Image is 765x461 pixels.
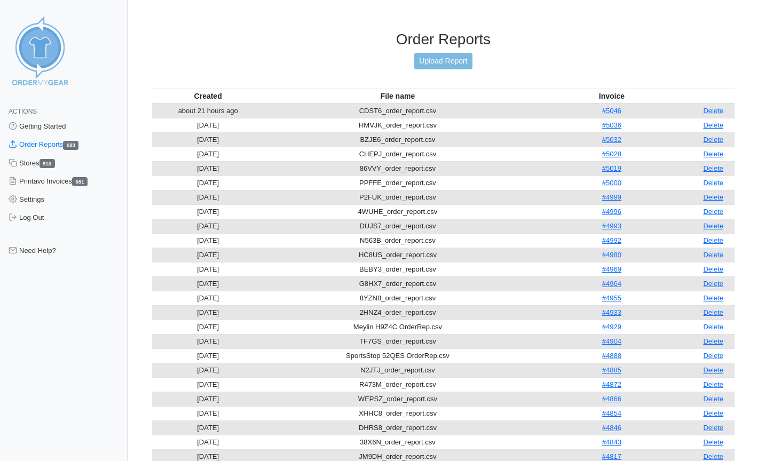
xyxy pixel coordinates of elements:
td: [DATE] [152,219,264,233]
a: Delete [703,452,723,460]
span: 681 [72,177,88,186]
td: [DATE] [152,161,264,176]
td: [DATE] [152,190,264,204]
a: Delete [703,193,723,201]
td: [DATE] [152,233,264,248]
td: [DATE] [152,435,264,449]
td: XHHC8_order_report.csv [264,406,531,420]
a: #4964 [602,280,621,288]
a: #5046 [602,107,621,115]
td: [DATE] [152,204,264,219]
a: #5036 [602,121,621,129]
td: P2FUK_order_report.csv [264,190,531,204]
a: #4933 [602,308,621,316]
td: PPFFE_order_report.csv [264,176,531,190]
td: [DATE] [152,176,264,190]
td: 38X6N_order_report.csv [264,435,531,449]
td: BEBY3_order_report.csv [264,262,531,276]
td: HC8US_order_report.csv [264,248,531,262]
a: Delete [703,366,723,374]
a: #4929 [602,323,621,331]
a: #4854 [602,409,621,417]
td: N563B_order_report.csv [264,233,531,248]
td: [DATE] [152,320,264,334]
a: #5000 [602,179,621,187]
td: [DATE] [152,334,264,348]
a: Delete [703,121,723,129]
a: Delete [703,236,723,244]
a: #5019 [602,164,621,172]
a: Delete [703,251,723,259]
td: 4WUHE_order_report.csv [264,204,531,219]
td: about 21 hours ago [152,104,264,118]
td: [DATE] [152,377,264,392]
a: #4888 [602,352,621,360]
a: Delete [703,308,723,316]
td: [DATE] [152,363,264,377]
a: Delete [703,294,723,302]
td: CDST6_order_report.csv [264,104,531,118]
td: Meylin H9Z4C OrderRep.csv [264,320,531,334]
td: HMVJK_order_report.csv [264,118,531,132]
td: [DATE] [152,305,264,320]
a: Delete [703,107,723,115]
a: #4866 [602,395,621,403]
a: Delete [703,150,723,158]
td: [DATE] [152,420,264,435]
a: Delete [703,280,723,288]
a: #4980 [602,251,621,259]
td: N2JTJ_order_report.csv [264,363,531,377]
th: Invoice [531,89,692,104]
td: [DATE] [152,392,264,406]
a: #5028 [602,150,621,158]
h3: Order Reports [152,30,735,49]
a: #4904 [602,337,621,345]
a: #4817 [602,452,621,460]
a: #4969 [602,265,621,273]
th: Created [152,89,264,104]
td: DUJS7_order_report.csv [264,219,531,233]
td: 2HNZ4_order_report.csv [264,305,531,320]
td: R473M_order_report.csv [264,377,531,392]
td: G8HX7_order_report.csv [264,276,531,291]
a: #4999 [602,193,621,201]
a: #4955 [602,294,621,302]
td: CHEPJ_order_report.csv [264,147,531,161]
a: Delete [703,409,723,417]
a: #4993 [602,222,621,230]
a: Delete [703,179,723,187]
td: 8YZN8_order_report.csv [264,291,531,305]
a: Delete [703,380,723,388]
span: 683 [63,141,78,150]
a: #4885 [602,366,621,374]
a: #4992 [602,236,621,244]
a: Upload Report [414,53,472,69]
a: Delete [703,352,723,360]
td: [DATE] [152,291,264,305]
span: Actions [9,108,37,115]
a: Delete [703,438,723,446]
td: [DATE] [152,132,264,147]
a: Delete [703,136,723,144]
td: [DATE] [152,348,264,363]
a: Delete [703,164,723,172]
a: #4996 [602,208,621,216]
td: TF7GS_order_report.csv [264,334,531,348]
td: BZJE6_order_report.csv [264,132,531,147]
td: SportsStop 52QES OrderRep.csv [264,348,531,363]
a: Delete [703,323,723,331]
td: [DATE] [152,248,264,262]
a: Delete [703,424,723,432]
a: Delete [703,208,723,216]
a: #4846 [602,424,621,432]
td: [DATE] [152,147,264,161]
a: #5032 [602,136,621,144]
a: #4872 [602,380,621,388]
a: Delete [703,337,723,345]
a: #4843 [602,438,621,446]
td: 86VVY_order_report.csv [264,161,531,176]
td: [DATE] [152,406,264,420]
td: WEPSZ_order_report.csv [264,392,531,406]
a: Delete [703,395,723,403]
td: DHRS8_order_report.csv [264,420,531,435]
